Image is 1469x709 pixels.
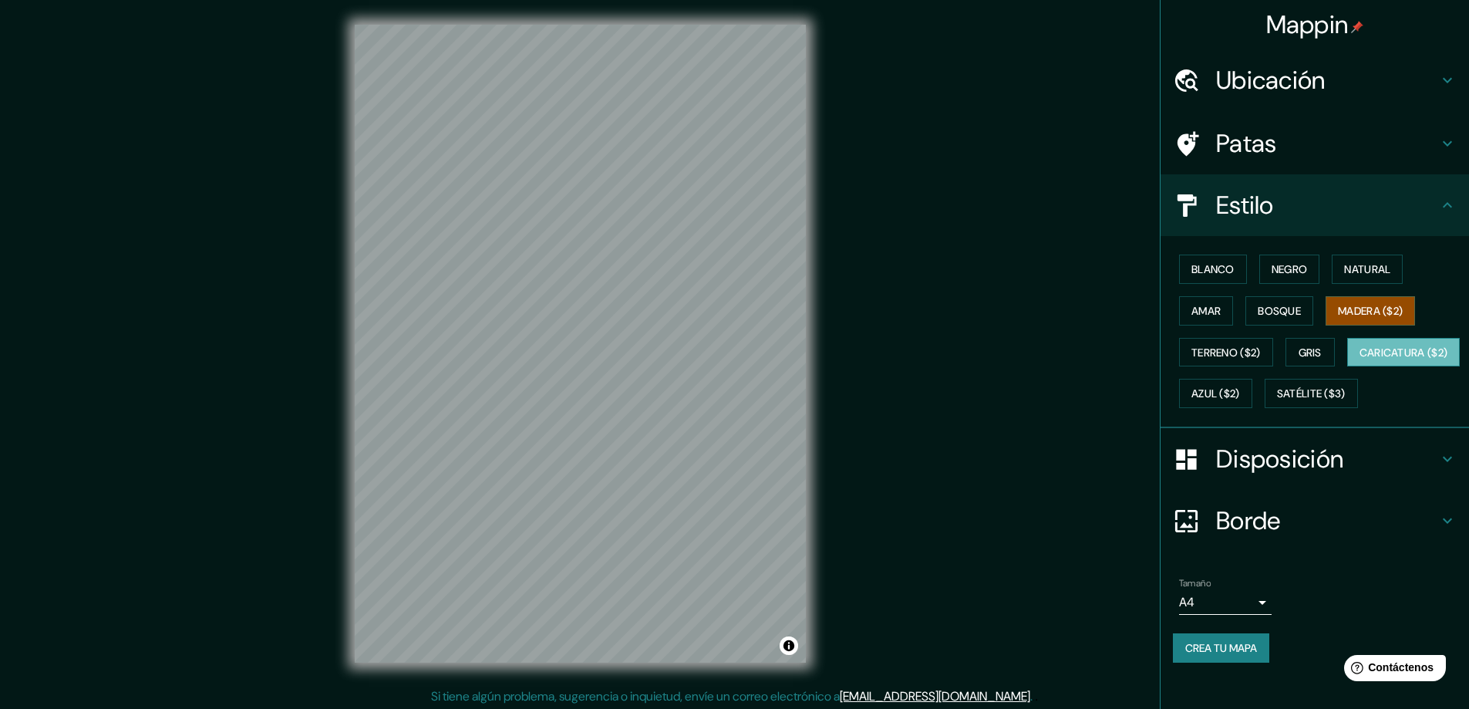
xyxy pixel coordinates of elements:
font: Si tiene algún problema, sugerencia o inquietud, envíe un correo electrónico a [431,688,840,704]
font: Blanco [1191,262,1235,276]
font: . [1030,688,1033,704]
font: Mappin [1266,8,1349,41]
div: A4 [1179,590,1272,615]
font: Ubicación [1216,64,1326,96]
button: Blanco [1179,255,1247,284]
button: Madera ($2) [1326,296,1415,326]
div: Ubicación [1161,49,1469,111]
font: Gris [1299,346,1322,360]
div: Patas [1161,113,1469,174]
button: Crea tu mapa [1173,633,1269,663]
div: Borde [1161,490,1469,552]
font: Amar [1191,304,1221,318]
font: Negro [1272,262,1308,276]
canvas: Mapa [355,25,806,663]
font: Caricatura ($2) [1359,346,1448,360]
button: Activar o desactivar atribución [780,636,798,655]
iframe: Lanzador de widgets de ayuda [1332,649,1452,692]
font: Natural [1344,262,1390,276]
button: Negro [1259,255,1320,284]
button: Bosque [1245,296,1313,326]
font: Borde [1216,505,1281,537]
button: Amar [1179,296,1233,326]
div: Disposición [1161,428,1469,490]
font: Satélite ($3) [1277,387,1346,401]
font: Terreno ($2) [1191,346,1261,360]
font: Azul ($2) [1191,387,1240,401]
button: Gris [1285,338,1335,367]
font: A4 [1179,594,1194,610]
font: Patas [1216,127,1277,160]
button: Azul ($2) [1179,379,1252,408]
font: Madera ($2) [1338,304,1403,318]
button: Terreno ($2) [1179,338,1273,367]
div: Estilo [1161,174,1469,236]
a: [EMAIL_ADDRESS][DOMAIN_NAME] [840,688,1030,704]
font: Bosque [1258,304,1301,318]
font: Estilo [1216,189,1274,221]
font: . [1035,687,1038,704]
font: Tamaño [1179,577,1211,589]
button: Natural [1332,255,1403,284]
font: Disposición [1216,443,1343,475]
font: . [1033,687,1035,704]
font: Crea tu mapa [1185,641,1257,655]
button: Caricatura ($2) [1347,338,1461,367]
img: pin-icon.png [1351,21,1363,33]
button: Satélite ($3) [1265,379,1358,408]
